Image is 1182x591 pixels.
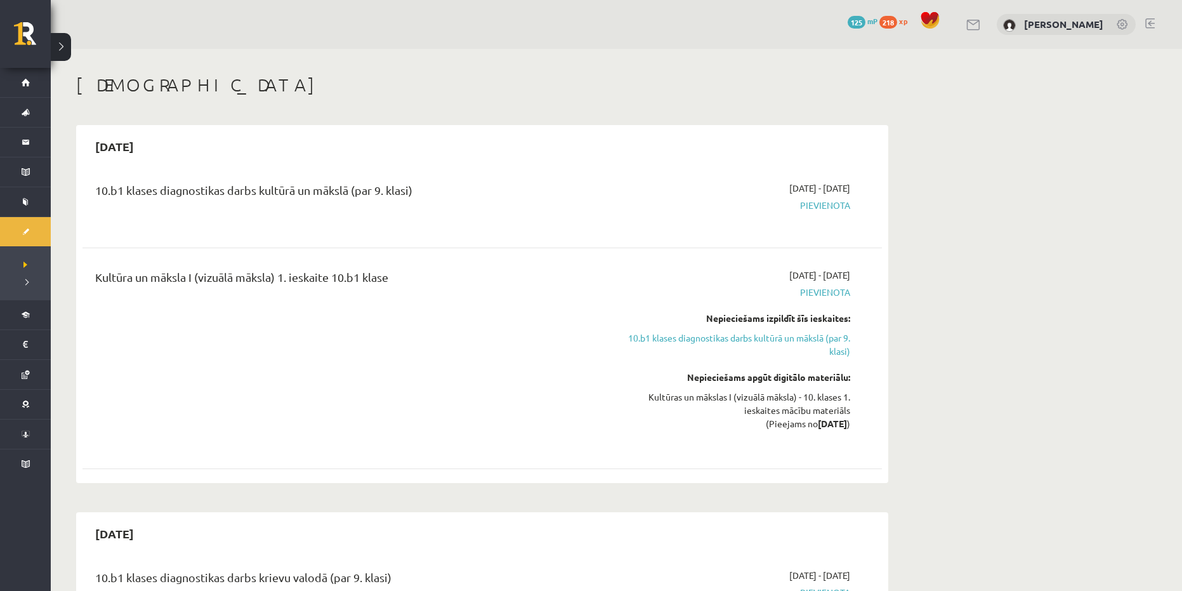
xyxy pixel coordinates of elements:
a: 125 mP [848,16,877,26]
div: Kultūra un māksla I (vizuālā māksla) 1. ieskaite 10.b1 klase [95,269,592,292]
span: Pievienota [611,199,850,212]
span: [DATE] - [DATE] [789,569,850,582]
strong: [DATE] [818,418,847,429]
span: 125 [848,16,865,29]
h2: [DATE] [82,131,147,161]
div: 10.b1 klases diagnostikas darbs kultūrā un mākslā (par 9. klasi) [95,182,592,205]
h1: [DEMOGRAPHIC_DATA] [76,74,888,96]
a: 218 xp [879,16,914,26]
span: [DATE] - [DATE] [789,182,850,195]
a: [PERSON_NAME] [1024,18,1103,30]
div: Nepieciešams izpildīt šīs ieskaites: [611,312,850,325]
a: Rīgas 1. Tālmācības vidusskola [14,22,51,54]
span: xp [899,16,907,26]
span: 218 [879,16,897,29]
a: 10.b1 klases diagnostikas darbs kultūrā un mākslā (par 9. klasi) [611,331,850,358]
span: Pievienota [611,286,850,299]
span: mP [867,16,877,26]
span: [DATE] - [DATE] [789,269,850,282]
img: Vitālijs Čugunovs [1003,19,1016,32]
div: Nepieciešams apgūt digitālo materiālu: [611,371,850,384]
div: Kultūras un mākslas I (vizuālā māksla) - 10. klases 1. ieskaites mācību materiāls (Pieejams no ) [611,390,850,430]
h2: [DATE] [82,519,147,548]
